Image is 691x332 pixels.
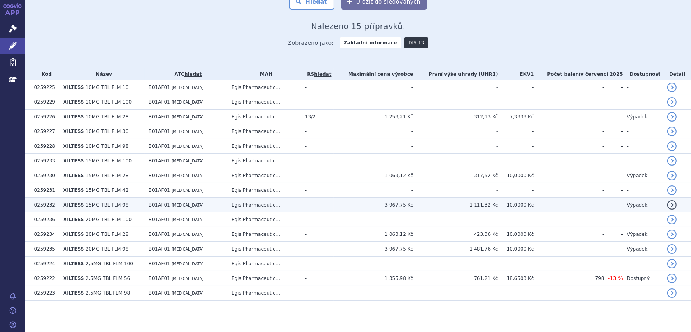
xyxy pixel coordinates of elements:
[63,290,84,296] span: XILTESS
[498,286,534,301] td: -
[149,202,170,208] span: B01AF01
[413,198,498,212] td: 1 111,32 Kč
[149,290,170,296] span: B01AF01
[413,68,498,80] th: První výše úhrady (UHR1)
[30,95,59,110] td: 0259229
[149,85,170,90] span: B01AF01
[172,203,204,207] span: [MEDICAL_DATA]
[301,271,334,286] td: -
[667,200,677,210] a: detail
[86,187,129,193] span: 15MG TBL FLM 42
[172,188,204,193] span: [MEDICAL_DATA]
[534,80,604,95] td: -
[334,139,413,154] td: -
[413,257,498,271] td: -
[305,114,316,120] span: 13/2
[172,262,204,266] span: [MEDICAL_DATA]
[498,124,534,139] td: -
[334,110,413,124] td: 1 253,21 Kč
[63,158,84,164] span: XILTESS
[63,187,84,193] span: XILTESS
[86,261,133,266] span: 2,5MG TBL FLM 100
[498,183,534,198] td: -
[301,139,334,154] td: -
[498,212,534,227] td: -
[149,158,170,164] span: B01AF01
[227,68,301,80] th: MAH
[172,100,204,104] span: [MEDICAL_DATA]
[30,168,59,183] td: 0259230
[86,217,132,222] span: 20MG TBL FLM 100
[623,183,664,198] td: -
[334,198,413,212] td: 3 967,75 Kč
[667,112,677,122] a: detail
[334,168,413,183] td: 1 063,12 Kč
[334,95,413,110] td: -
[667,274,677,283] a: detail
[623,242,664,257] td: Výpadek
[86,232,129,237] span: 20MG TBL FLM 28
[63,129,84,134] span: XILTESS
[413,154,498,168] td: -
[149,99,170,105] span: B01AF01
[288,37,334,48] span: Zobrazeno jako:
[86,85,129,90] span: 10MG TBL FLM 10
[623,68,664,80] th: Dostupnost
[667,156,677,166] a: detail
[623,286,664,301] td: -
[534,271,604,286] td: 798
[334,257,413,271] td: -
[30,68,59,80] th: Kód
[413,80,498,95] td: -
[301,286,334,301] td: -
[63,232,84,237] span: XILTESS
[534,110,604,124] td: -
[301,198,334,212] td: -
[227,242,301,257] td: Egis Pharmaceutic...
[623,212,664,227] td: -
[534,212,604,227] td: -
[623,257,664,271] td: -
[498,95,534,110] td: -
[534,95,604,110] td: -
[86,129,129,134] span: 10MG TBL FLM 30
[172,129,204,134] span: [MEDICAL_DATA]
[534,242,604,257] td: -
[334,183,413,198] td: -
[301,68,334,80] th: RS
[149,232,170,237] span: B01AF01
[413,139,498,154] td: -
[227,286,301,301] td: Egis Pharmaceutic...
[413,286,498,301] td: -
[667,259,677,268] a: detail
[227,168,301,183] td: Egis Pharmaceutic...
[604,257,623,271] td: -
[301,168,334,183] td: -
[301,80,334,95] td: -
[667,83,677,92] a: detail
[334,271,413,286] td: 1 355,98 Kč
[30,80,59,95] td: 0259225
[63,246,84,252] span: XILTESS
[149,217,170,222] span: B01AF01
[227,257,301,271] td: Egis Pharmaceutic...
[498,227,534,242] td: 10,0000 Kč
[172,144,204,149] span: [MEDICAL_DATA]
[604,286,623,301] td: -
[30,212,59,227] td: 0259236
[172,174,204,178] span: [MEDICAL_DATA]
[580,71,623,77] span: v červenci 2025
[498,110,534,124] td: 7,3333 Kč
[172,115,204,119] span: [MEDICAL_DATA]
[413,271,498,286] td: 761,21 Kč
[413,212,498,227] td: -
[604,95,623,110] td: -
[623,95,664,110] td: -
[623,198,664,212] td: Výpadek
[498,271,534,286] td: 18,6503 Kč
[63,261,84,266] span: XILTESS
[340,37,401,48] strong: Základní informace
[623,154,664,168] td: -
[301,227,334,242] td: -
[623,227,664,242] td: Výpadek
